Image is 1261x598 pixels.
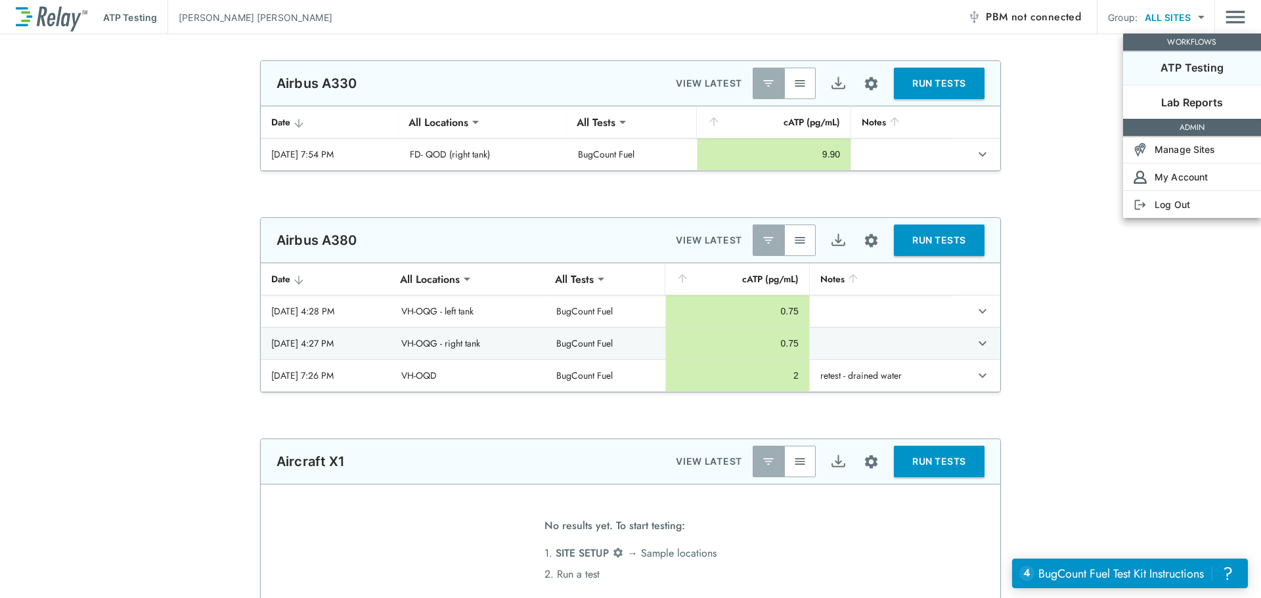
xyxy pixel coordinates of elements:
p: Log Out [1155,198,1190,211]
p: My Account [1155,170,1208,184]
p: ATP Testing [1161,60,1224,75]
p: Manage Sites [1155,142,1216,156]
p: WORKFLOWS [1126,36,1258,48]
img: Log Out Icon [1134,198,1147,211]
p: ADMIN [1126,121,1258,133]
img: Account [1134,171,1147,184]
img: Sites [1134,143,1147,156]
iframe: Resource center [1012,559,1248,588]
p: Lab Reports [1161,95,1223,110]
